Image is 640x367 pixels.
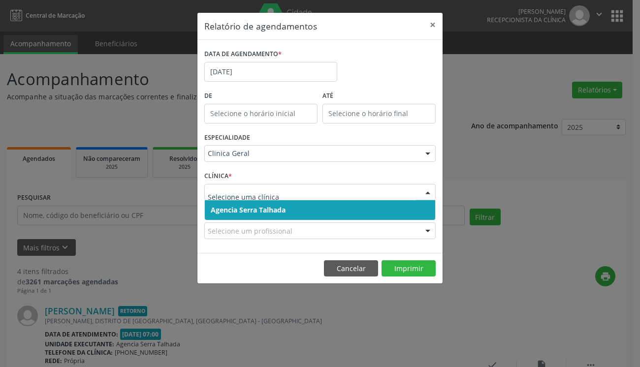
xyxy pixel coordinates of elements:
h5: Relatório de agendamentos [204,20,317,32]
input: Selecione o horário final [322,104,436,123]
input: Selecione uma data ou intervalo [204,62,337,82]
button: Imprimir [382,260,436,277]
label: De [204,89,318,104]
span: Clinica Geral [208,149,416,158]
span: Selecione um profissional [208,226,292,236]
button: Cancelar [324,260,378,277]
label: CLÍNICA [204,169,232,184]
label: ESPECIALIDADE [204,130,250,146]
input: Selecione o horário inicial [204,104,318,123]
span: Agencia Serra Talhada [211,205,286,214]
input: Selecione uma clínica [208,187,416,207]
label: DATA DE AGENDAMENTO [204,47,282,62]
label: ATÉ [322,89,436,104]
button: Close [423,13,443,37]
